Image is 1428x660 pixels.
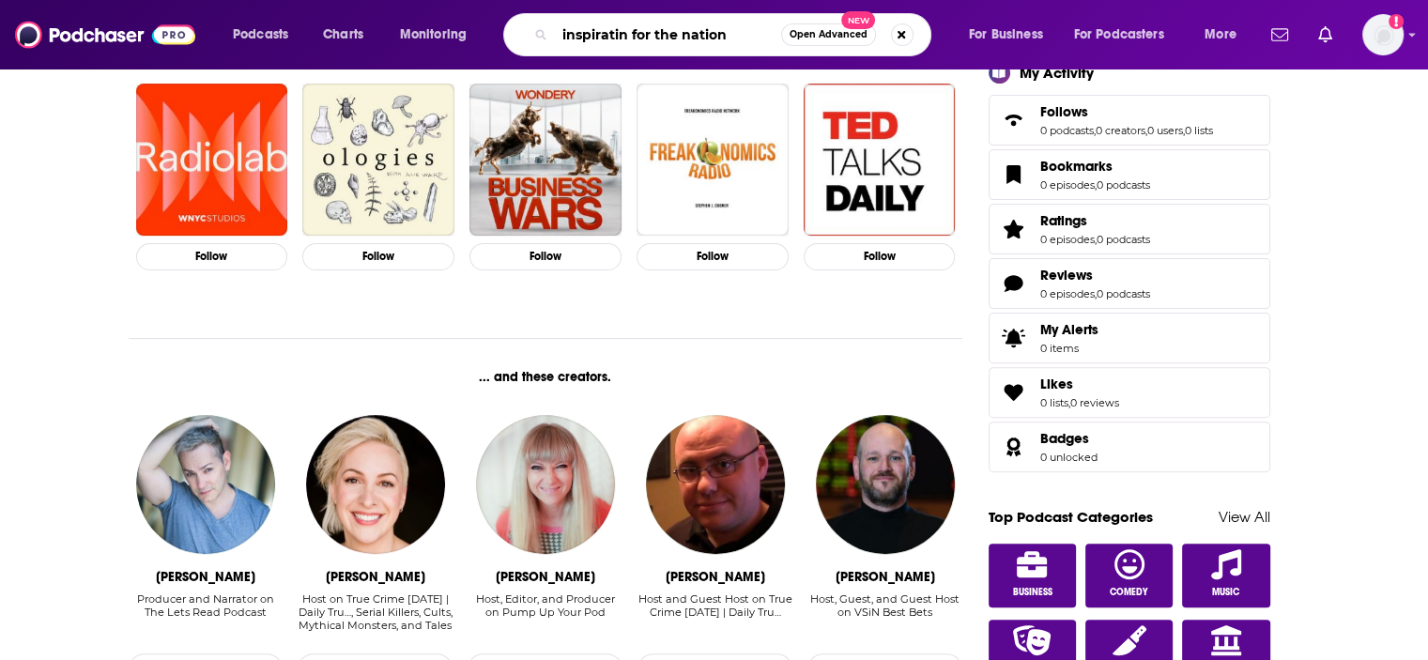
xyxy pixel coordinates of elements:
[804,243,956,270] button: Follow
[995,434,1033,460] a: Badges
[15,17,195,53] a: Podchaser - Follow, Share and Rate Podcasts
[1097,287,1150,300] a: 0 podcasts
[1040,396,1068,409] a: 0 lists
[807,592,962,633] div: Host, Guest, and Guest Host on VSiN Best Bets
[1094,124,1096,137] span: ,
[220,20,313,50] button: open menu
[666,569,765,585] div: Tony Brueski
[1040,124,1094,137] a: 0 podcasts
[790,30,868,39] span: Open Advanced
[1205,22,1236,48] span: More
[989,508,1153,526] a: Top Podcast Categories
[1040,178,1095,192] a: 0 episodes
[1147,124,1183,137] a: 0 users
[841,11,875,29] span: New
[326,569,425,585] div: Vanessa Richardson
[1040,158,1150,175] a: Bookmarks
[1040,321,1098,338] span: My Alerts
[1074,22,1164,48] span: For Podcasters
[387,20,491,50] button: open menu
[1040,158,1113,175] span: Bookmarks
[1362,14,1404,55] button: Show profile menu
[1040,267,1093,284] span: Reviews
[555,20,781,50] input: Search podcasts, credits, & more...
[995,379,1033,406] a: Likes
[476,415,615,554] a: Brianna Ansaldo
[1097,178,1150,192] a: 0 podcasts
[989,149,1270,200] span: Bookmarks
[1040,430,1098,447] a: Badges
[989,422,1270,472] span: Badges
[298,592,453,632] div: Host on True Crime [DATE] | Daily Tru…, Serial Killers, Cults, Mythical Monsters, and Tales
[804,84,956,236] img: TED Talks Daily
[156,569,255,585] div: Joel Leslie Froomkin
[1040,233,1095,246] a: 0 episodes
[302,243,454,270] button: Follow
[995,270,1033,297] a: Reviews
[129,369,963,385] div: ... and these creators.
[306,415,445,554] img: Vanessa Richardson
[1040,342,1098,355] span: 0 items
[1040,267,1150,284] a: Reviews
[1097,233,1150,246] a: 0 podcasts
[995,161,1033,188] a: Bookmarks
[302,84,454,236] img: Ologies with Alie Ward
[1219,508,1270,526] a: View All
[1040,376,1119,392] a: Likes
[956,20,1067,50] button: open menu
[989,367,1270,418] span: Likes
[989,95,1270,146] span: Follows
[469,84,622,236] img: Business Wars
[400,22,467,48] span: Monitoring
[136,243,288,270] button: Follow
[129,592,284,633] div: Producer and Narrator on The Lets Read Podcast
[1110,587,1148,598] span: Comedy
[781,23,876,46] button: Open AdvancedNew
[1191,20,1260,50] button: open menu
[136,84,288,236] img: Radiolab
[807,592,962,619] div: Host, Guest, and Guest Host on VSiN Best Bets
[989,313,1270,363] a: My Alerts
[1040,103,1088,120] span: Follows
[995,107,1033,133] a: Follows
[469,243,622,270] button: Follow
[1068,396,1070,409] span: ,
[233,22,288,48] span: Podcasts
[1012,587,1052,598] span: Business
[637,592,792,633] div: Host and Guest Host on True Crime Today | Daily Tru…
[1095,233,1097,246] span: ,
[637,592,792,619] div: Host and Guest Host on True Crime [DATE] | Daily Tru…
[646,415,785,554] img: Tony Brueski
[1040,451,1098,464] a: 0 unlocked
[1040,212,1087,229] span: Ratings
[1040,287,1095,300] a: 0 episodes
[1145,124,1147,137] span: ,
[136,415,275,554] img: Joel Leslie Froomkin
[1095,178,1097,192] span: ,
[521,13,949,56] div: Search podcasts, credits, & more...
[995,325,1033,351] span: My Alerts
[1040,430,1089,447] span: Badges
[989,258,1270,309] span: Reviews
[1040,212,1150,229] a: Ratings
[816,415,955,554] img: Wes Reynolds
[995,216,1033,242] a: Ratings
[637,84,789,236] img: Freakonomics Radio
[1040,376,1073,392] span: Likes
[1362,14,1404,55] span: Logged in as tgoldfarb
[1095,287,1097,300] span: ,
[1183,124,1185,137] span: ,
[1096,124,1145,137] a: 0 creators
[836,569,935,585] div: Wes Reynolds
[1085,544,1174,607] a: Comedy
[323,22,363,48] span: Charts
[311,20,375,50] a: Charts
